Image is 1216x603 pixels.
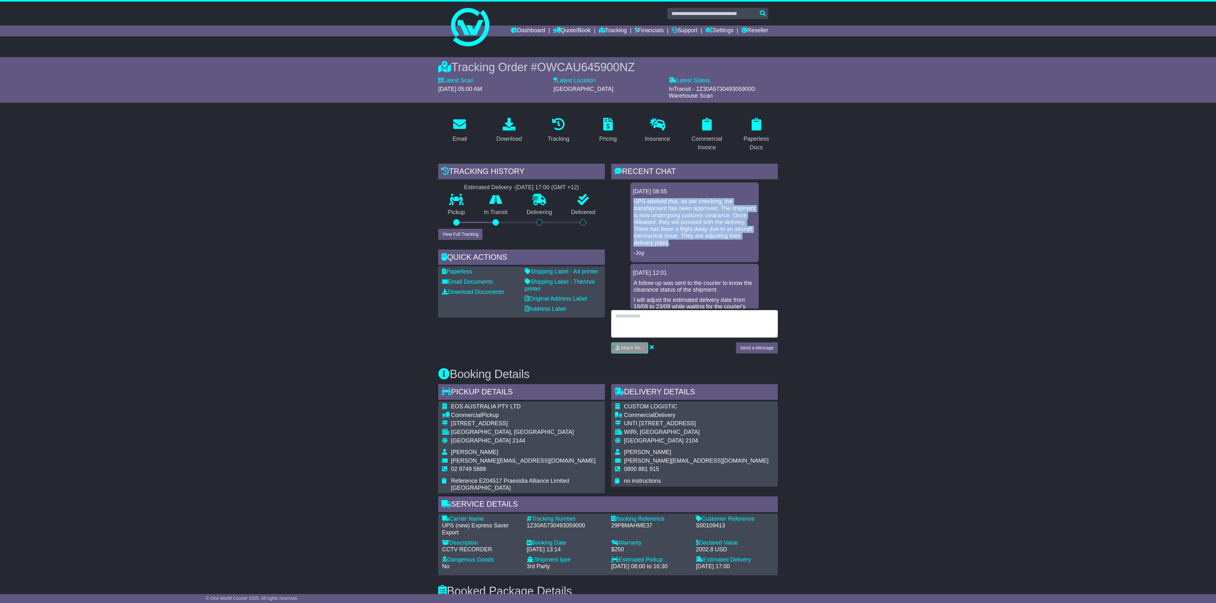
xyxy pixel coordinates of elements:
span: 2104 [685,437,698,444]
div: Quick Actions [438,249,605,267]
div: [DATE] 08:55 [633,188,756,195]
div: Estimated Pickup [611,556,689,563]
h3: Booked Package Details [438,585,778,598]
a: Download [492,115,526,145]
span: © One World Courier 2025. All rights reserved. [206,596,298,601]
div: WIRI, [GEOGRAPHIC_DATA] [624,429,769,436]
div: $250 [611,546,689,553]
div: Download [496,135,522,143]
div: Pickup Details [438,384,605,401]
div: UPS (new) Express Saver Export [442,522,520,536]
span: [GEOGRAPHIC_DATA] [553,86,613,92]
div: Commercial Invoice [689,135,724,152]
div: Delivery Details [611,384,778,401]
div: Warranty [611,540,689,547]
span: 02 9749 5888 [451,466,486,472]
div: Tracking Order # [438,60,778,74]
a: Dashboard [511,26,545,36]
div: Email [453,135,467,143]
p: Delivered [562,209,605,216]
span: Commercial [624,412,655,418]
p: -Joy [634,250,755,257]
a: Settings [705,26,733,36]
div: UNTI [STREET_ADDRESS] [624,420,769,427]
a: Support [672,26,697,36]
span: [GEOGRAPHIC_DATA] [624,437,684,444]
span: Commercial [451,412,482,418]
div: [DATE] 08:00 to 16:30 [611,563,689,570]
div: Service Details [438,496,778,514]
div: Shipment type [527,556,605,563]
div: Delivery [624,412,769,419]
span: OWCAU645900NZ [537,61,635,74]
span: no instructions [624,478,661,484]
div: 29P8MAHME37 [611,522,689,529]
span: 3rd Party [527,563,550,569]
div: Estimated Delivery - [438,184,605,191]
div: Customer Reference [696,516,774,523]
span: [PERSON_NAME] [624,449,671,455]
a: Tracking [599,26,627,36]
span: Reference E204517 Praesidia Alliance Limited [GEOGRAPHIC_DATA] [451,478,569,491]
div: Carrier Name [442,516,520,523]
p: UPS advised that, as per checking, the transhipment has been approved. The shipment is now underg... [634,198,755,246]
a: Tracking [544,115,574,145]
div: 1Z30A5730493059000 [527,522,605,529]
h3: Booking Details [438,368,778,381]
span: EOS AUSTRALIA PTY LTD [451,403,521,410]
span: CUSTOM LOGISTIC [624,403,677,410]
a: Shipping Label - Thermal printer [525,279,595,292]
span: 2144 [512,437,525,444]
div: Tracking [548,135,569,143]
div: Insurance [645,135,670,143]
a: Paperless Docs [735,115,778,154]
div: Tracking history [438,164,605,181]
a: Pricing [595,115,621,145]
a: Original Address Label [525,295,587,302]
p: I will adjust the estimated delivery date from 19/09 to 23/09 while waiting for the courier's upd... [634,297,755,317]
a: Commercial Invoice [685,115,728,154]
p: Delivering [517,209,562,216]
a: Paperless [442,268,472,275]
div: Booking Date [527,540,605,547]
div: Description [442,540,520,547]
span: [GEOGRAPHIC_DATA] [451,437,511,444]
button: View Full Tracking [438,229,483,240]
div: [STREET_ADDRESS] [451,420,601,427]
div: Declared Value [696,540,774,547]
p: A follow-up was sent to the courier to know the clearance status of the shipment. [634,280,755,294]
div: Pickup [451,412,601,419]
a: Financials [635,26,664,36]
a: Quote/Book [553,26,591,36]
a: Insurance [641,115,674,145]
label: Latest Location [553,77,596,84]
div: Pricing [599,135,617,143]
a: Email Documents [442,279,493,285]
a: Shipping Label - A4 printer [525,268,598,275]
span: No [442,563,449,569]
div: [GEOGRAPHIC_DATA], [GEOGRAPHIC_DATA] [451,429,601,436]
div: [DATE] 17:00 [696,563,774,570]
div: [DATE] 13:14 [527,546,605,553]
a: Reseller [741,26,768,36]
label: Latest Scan [438,77,474,84]
label: Latest Status [669,77,710,84]
div: CCTV RECORDER [442,546,520,553]
a: Download Documents [442,289,504,295]
div: Booking Reference [611,516,689,523]
span: [PERSON_NAME][EMAIL_ADDRESS][DOMAIN_NAME] [624,458,769,464]
div: 2002.8 USD [696,546,774,553]
span: InTransit - 1Z30A5730493059000: Warehouse Scan [669,86,756,99]
p: Pickup [438,209,475,216]
span: [DATE] 05:00 AM [438,86,482,92]
div: [DATE] 12:01 [633,270,756,277]
span: [PERSON_NAME] [451,449,498,455]
div: Tracking Number [527,516,605,523]
button: Send a Message [736,342,778,354]
a: Email [448,115,471,145]
div: Paperless Docs [739,135,774,152]
p: In Transit [475,209,517,216]
span: 0800 881 915 [624,466,659,472]
span: [PERSON_NAME][EMAIL_ADDRESS][DOMAIN_NAME] [451,458,596,464]
a: Address Label [525,306,566,312]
